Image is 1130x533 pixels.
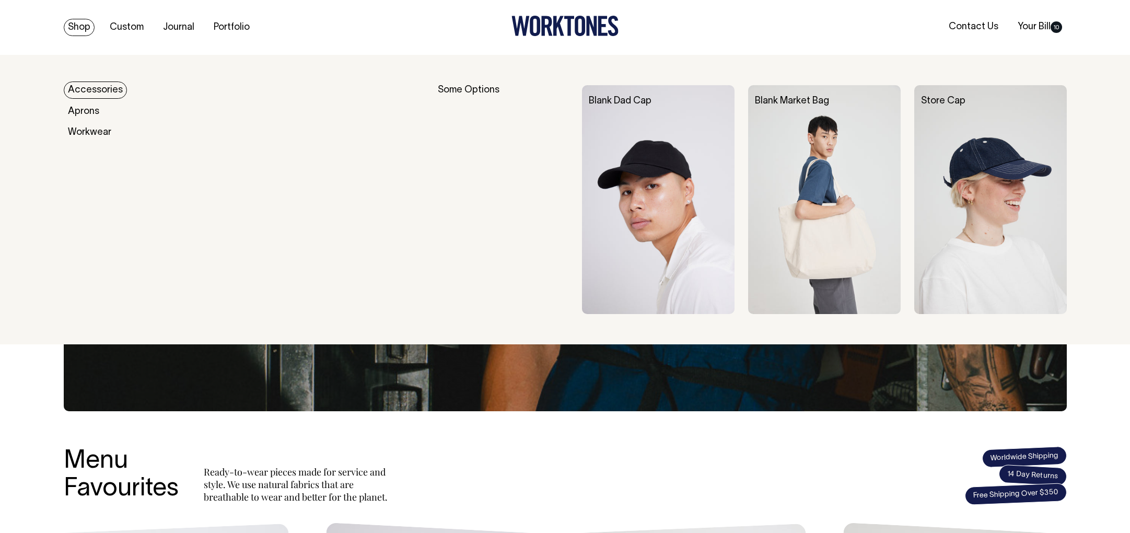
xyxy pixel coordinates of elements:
a: Your Bill10 [1013,18,1066,36]
img: Store Cap [914,85,1067,314]
a: Aprons [64,103,103,120]
h3: Menu Favourites [64,448,179,503]
a: Store Cap [921,97,965,106]
a: Accessories [64,82,127,99]
img: Blank Market Bag [748,85,901,314]
span: Free Shipping Over $350 [964,483,1067,505]
a: Custom [106,19,148,36]
a: Portfolio [209,19,254,36]
span: 10 [1051,21,1062,33]
a: Workwear [64,124,115,141]
p: Ready-to-wear pieces made for service and style. We use natural fabrics that are breathable to we... [204,466,392,503]
a: Contact Us [945,18,1003,36]
a: Blank Market Bag [755,97,829,106]
span: Worldwide Shipping [982,446,1067,468]
a: Shop [64,19,95,36]
a: Journal [159,19,199,36]
span: 14 Day Returns [998,465,1067,486]
a: Blank Dad Cap [589,97,651,106]
img: Blank Dad Cap [582,85,735,314]
div: Some Options [438,85,568,314]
